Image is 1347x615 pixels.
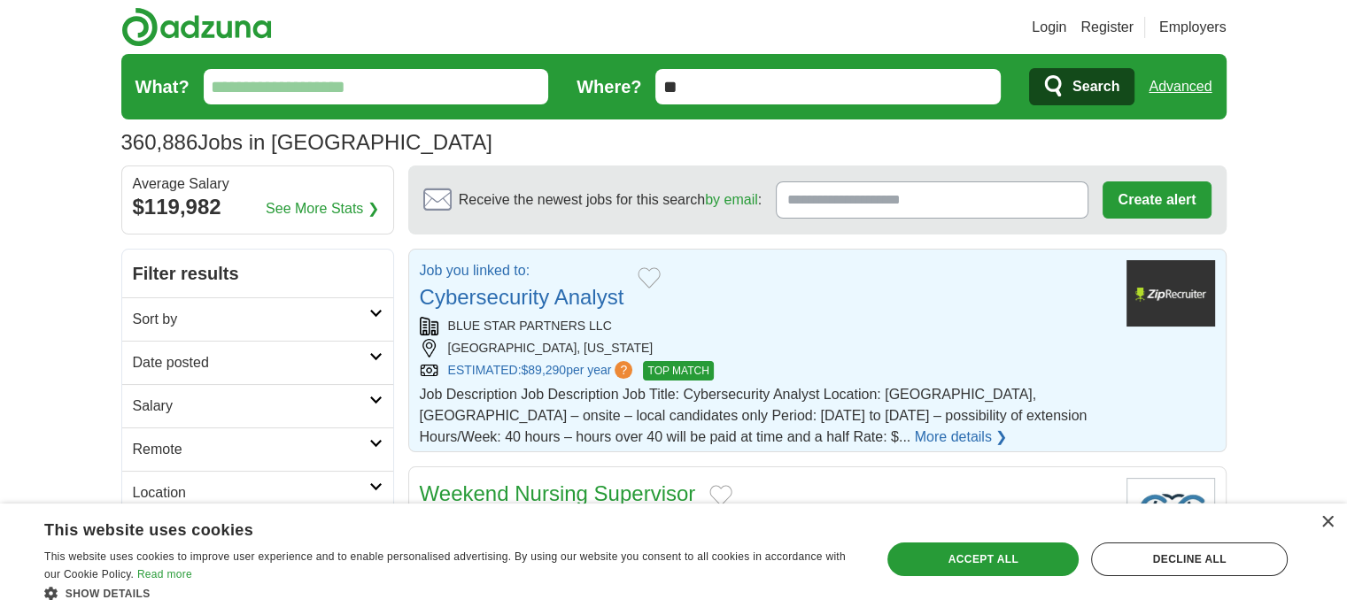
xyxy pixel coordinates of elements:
a: Date posted [122,341,393,384]
a: Login [1032,17,1066,38]
h2: Remote [133,439,369,460]
a: Employers [1159,17,1227,38]
a: Location [122,471,393,514]
p: Job you linked to: [420,260,624,281]
span: 360,886 [121,127,198,158]
img: Company logo [1126,260,1215,327]
a: Read more, opens a new window [137,568,192,580]
a: by email [705,192,758,207]
a: See More Stats ❯ [266,198,379,219]
label: What? [135,73,190,100]
h1: Jobs in [GEOGRAPHIC_DATA] [121,130,492,154]
span: This website uses cookies to improve user experience and to enable personalised advertising. By u... [44,550,846,580]
a: Remote [122,427,393,471]
button: Create alert [1103,181,1211,219]
h2: Location [133,482,369,504]
h2: Date posted [133,352,369,373]
a: Advanced [1149,69,1212,104]
h2: Filter results [122,250,393,297]
div: Show details [44,584,856,602]
img: Company logo [1126,478,1215,544]
div: $119,982 [133,191,383,223]
span: Search [1072,69,1119,104]
button: Search [1029,68,1134,105]
a: Sort by [122,297,393,341]
span: Job Description Job Description Job Title: Cybersecurity Analyst Location: [GEOGRAPHIC_DATA], [GE... [420,387,1088,444]
span: Receive the newest jobs for this search : [459,189,762,211]
button: Add to favorite jobs [638,267,661,288]
div: BLUE STAR PARTNERS LLC [420,317,1112,335]
div: [GEOGRAPHIC_DATA], [US_STATE] [420,339,1112,357]
span: Show details [66,588,151,600]
span: $89,290 [521,363,566,377]
span: ? [615,361,632,379]
a: Register [1080,17,1134,38]
div: Decline all [1091,542,1288,576]
div: This website uses cookies [44,514,812,541]
a: Salary [122,384,393,427]
h2: Salary [133,396,369,417]
a: Cybersecurity Analyst [420,285,624,309]
a: More details ❯ [915,427,1008,448]
button: Add to favorite jobs [709,485,732,506]
div: Average Salary [133,177,383,191]
a: ESTIMATED:$89,290per year? [448,361,637,381]
span: TOP MATCH [643,361,713,381]
a: Weekend Nursing Supervisor [420,481,696,505]
div: Close [1320,516,1334,529]
label: Where? [577,73,641,100]
h2: Sort by [133,309,369,330]
img: Adzuna logo [121,7,272,47]
div: Accept all [887,542,1079,576]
